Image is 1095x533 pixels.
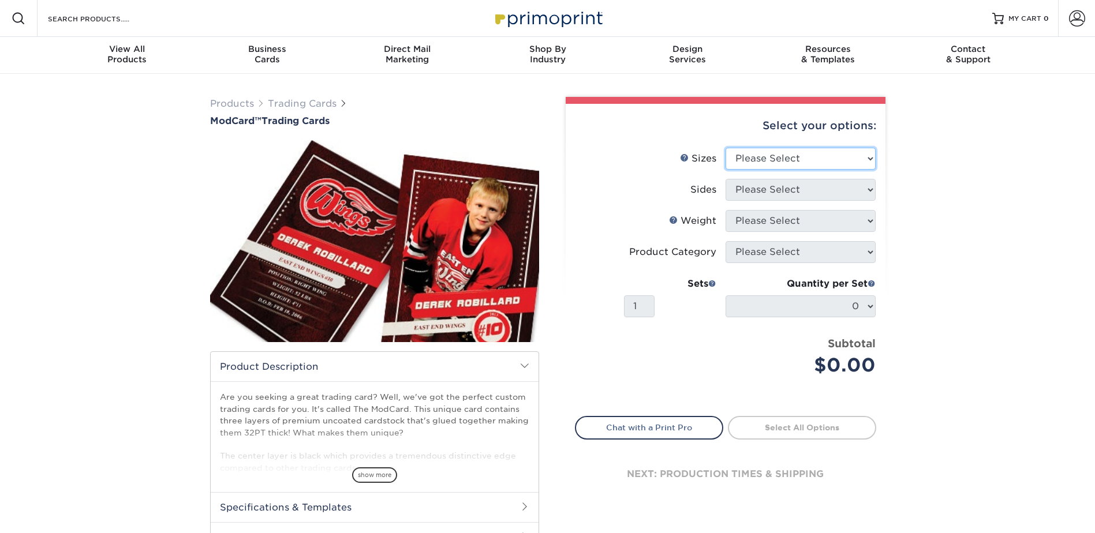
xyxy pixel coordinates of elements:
[337,44,477,65] div: Marketing
[618,44,758,54] span: Design
[220,391,529,474] p: Are you seeking a great trading card? Well, we've got the perfect custom trading cards for you. I...
[618,44,758,65] div: Services
[57,37,197,74] a: View AllProducts
[268,98,337,109] a: Trading Cards
[197,44,337,54] span: Business
[197,44,337,65] div: Cards
[1044,14,1049,22] span: 0
[629,245,716,259] div: Product Category
[352,467,397,483] span: show more
[734,351,876,379] div: $0.00
[624,277,716,291] div: Sets
[337,44,477,54] span: Direct Mail
[618,37,758,74] a: DesignServices
[898,44,1038,65] div: & Support
[211,492,539,522] h2: Specifications & Templates
[210,115,539,126] h1: Trading Cards
[758,37,898,74] a: Resources& Templates
[210,127,539,355] img: ModCard™ 01
[337,37,477,74] a: Direct MailMarketing
[57,44,197,65] div: Products
[210,115,261,126] span: ModCard™
[898,37,1038,74] a: Contact& Support
[477,44,618,54] span: Shop By
[211,352,539,381] h2: Product Description
[490,6,606,31] img: Primoprint
[575,416,723,439] a: Chat with a Print Pro
[575,104,876,148] div: Select your options:
[680,152,716,166] div: Sizes
[758,44,898,54] span: Resources
[898,44,1038,54] span: Contact
[828,337,876,350] strong: Subtotal
[575,440,876,509] div: next: production times & shipping
[669,214,716,228] div: Weight
[690,183,716,197] div: Sides
[210,98,254,109] a: Products
[477,44,618,65] div: Industry
[728,416,876,439] a: Select All Options
[758,44,898,65] div: & Templates
[726,277,876,291] div: Quantity per Set
[1008,14,1041,24] span: MY CART
[57,44,197,54] span: View All
[197,37,337,74] a: BusinessCards
[47,12,159,25] input: SEARCH PRODUCTS.....
[477,37,618,74] a: Shop ByIndustry
[210,115,539,126] a: ModCard™Trading Cards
